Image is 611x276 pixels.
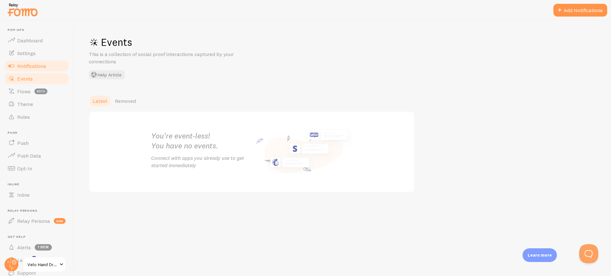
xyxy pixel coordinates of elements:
a: Push Data [4,149,69,162]
span: new [54,218,66,224]
span: Notifications [17,63,46,69]
span: Latest [93,98,107,104]
p: This is a collection of social proof interactions captured by your connections [89,51,242,65]
span: Push Data [17,152,41,159]
span: Support [17,270,36,276]
span: Inline [8,182,69,187]
h2: You're event-less! You have no events. [151,131,252,151]
img: fomo-relay-logo-orange.svg [7,2,39,18]
div: Learn more [523,248,557,262]
span: Relay Persona [17,218,50,224]
span: Inline [17,192,30,198]
a: Alerts 1 new [4,241,69,254]
a: Velo Hand Dryers [23,257,66,272]
span: Theme [17,101,33,107]
span: Pop-ups [8,28,69,32]
p: Connect with apps you already use to get started immediately [151,154,252,169]
span: Alerts [17,244,31,251]
span: Push [17,140,29,146]
button: Help Article [89,70,125,79]
a: Relay Persona new [4,215,69,227]
span: Relay Persona [8,209,69,213]
span: 1 new [35,244,52,251]
span: Events [17,75,33,82]
a: Learn [4,254,69,266]
span: Removed [115,98,136,104]
span: Push [8,131,69,135]
a: Dashboard [4,34,69,47]
span: Velo Hand Dryers [27,261,58,268]
a: Theme [4,98,69,110]
svg: <p>Watch New Feature Tutorials!</p> [31,256,37,262]
a: Removed [111,95,140,107]
a: Notifications [4,60,69,72]
a: Latest [89,95,111,107]
iframe: Help Scout Beacon - Open [579,244,598,263]
span: beta [34,88,47,94]
p: Learn more [528,252,552,258]
h1: Events [89,36,280,49]
a: Push [4,137,69,149]
span: Rules [17,114,30,120]
a: Inline [4,188,69,201]
a: Opt-In [4,162,69,175]
a: Flows beta [4,85,69,98]
a: Rules [4,110,69,123]
a: Events [4,72,69,85]
span: Flows [17,88,31,95]
span: Learn [17,257,30,263]
span: Dashboard [17,37,43,44]
span: Get Help [8,235,69,239]
a: Settings [4,47,69,60]
span: Settings [17,50,36,56]
span: Opt-In [17,165,32,172]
